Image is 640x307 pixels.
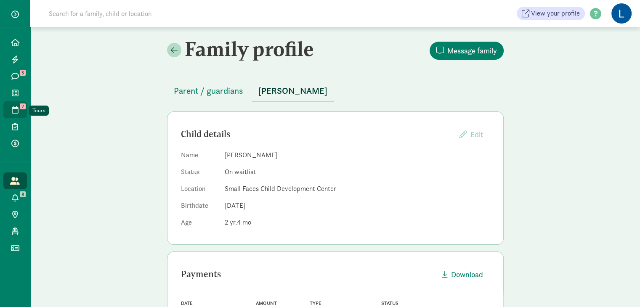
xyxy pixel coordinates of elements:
span: 2 [225,218,237,227]
span: 8 [20,191,26,197]
div: Payments [181,267,435,281]
input: Search for a family, child or location [44,5,280,22]
span: Status [381,300,398,306]
button: Edit [453,125,490,143]
span: Download [451,269,483,280]
dt: Age [181,217,218,231]
span: Date [181,300,193,306]
a: 3 [3,68,27,85]
a: [PERSON_NAME] [252,86,334,96]
div: Child details [181,127,453,141]
button: Message family [430,42,504,60]
a: View your profile [517,7,585,20]
iframe: Chat Widget [598,267,640,307]
span: [PERSON_NAME] [258,84,327,98]
dt: Status [181,167,218,180]
a: 8 [3,189,27,206]
dd: Small Faces Child Development Center [225,184,490,194]
span: Amount [256,300,277,306]
span: Parent / guardians [174,84,243,98]
h2: Family profile [167,37,334,61]
dt: Location [181,184,218,197]
dt: Name [181,150,218,164]
a: Parent / guardians [167,86,250,96]
span: Message family [447,45,497,56]
a: 2 [3,101,27,118]
button: [PERSON_NAME] [252,81,334,101]
span: [DATE] [225,201,245,210]
span: 3 [20,70,26,76]
span: 4 [237,218,251,227]
span: Edit [470,130,483,139]
span: View your profile [531,8,580,19]
dd: [PERSON_NAME] [225,150,490,160]
div: Tours [32,106,45,115]
dt: Birthdate [181,201,218,214]
button: Download [435,265,490,283]
span: Type [310,300,321,306]
button: Parent / guardians [167,81,250,101]
span: 2 [20,103,26,109]
dd: On waitlist [225,167,490,177]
